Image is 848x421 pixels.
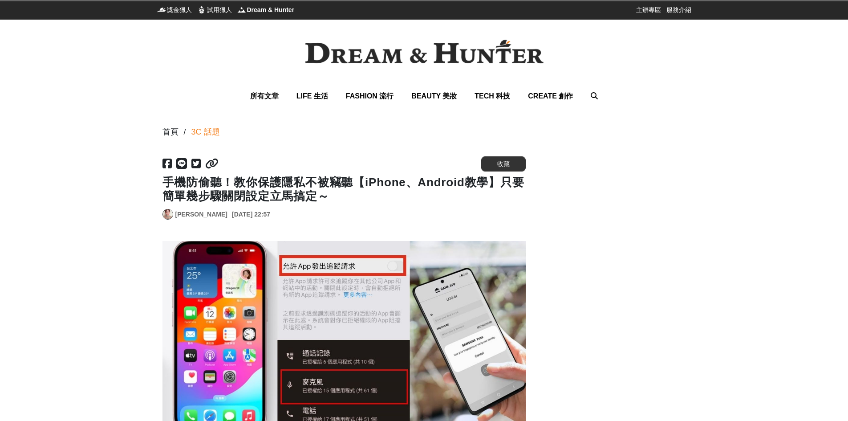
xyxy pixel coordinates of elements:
[250,92,279,100] span: 所有文章
[475,92,510,100] span: TECH 科技
[157,5,192,14] a: 獎金獵人獎金獵人
[636,5,661,14] a: 主辦專區
[163,209,173,219] img: Avatar
[411,92,457,100] span: BEAUTY 美妝
[296,92,328,100] span: LIFE 生活
[207,5,232,14] span: 試用獵人
[197,5,206,14] img: 試用獵人
[197,5,232,14] a: 試用獵人試用獵人
[157,5,166,14] img: 獎金獵人
[346,92,394,100] span: FASHION 流行
[162,209,173,220] a: Avatar
[528,92,573,100] span: CREATE 創作
[250,84,279,108] a: 所有文章
[232,210,270,219] div: [DATE] 22:57
[167,5,192,14] span: 獎金獵人
[184,126,186,138] div: /
[481,156,526,172] button: 收藏
[191,126,220,138] a: 3C 話題
[666,5,691,14] a: 服務介紹
[237,5,246,14] img: Dream & Hunter
[346,84,394,108] a: FASHION 流行
[162,126,179,138] div: 首頁
[291,25,558,78] img: Dream & Hunter
[175,210,227,219] a: [PERSON_NAME]
[475,84,510,108] a: TECH 科技
[237,5,295,14] a: Dream & HunterDream & Hunter
[247,5,295,14] span: Dream & Hunter
[528,84,573,108] a: CREATE 創作
[411,84,457,108] a: BEAUTY 美妝
[162,176,526,203] h1: 手機防偷聽！教你保護隱私不被竊聽【iPhone、Android教學】只要簡單幾步驟關閉設定立馬搞定～
[296,84,328,108] a: LIFE 生活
